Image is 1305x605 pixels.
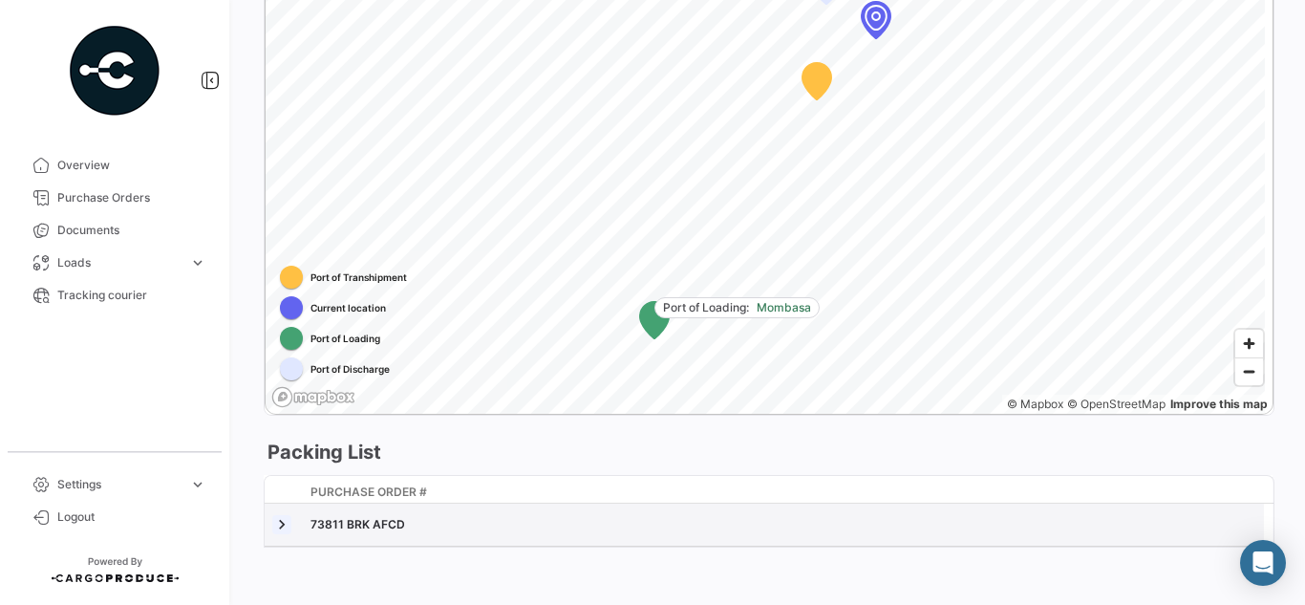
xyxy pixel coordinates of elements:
[264,439,381,465] h3: Packing List
[802,62,832,100] div: Map marker
[271,386,355,408] a: Mapbox logo
[1170,397,1268,411] a: Map feedback
[1235,357,1263,385] button: Zoom out
[15,279,214,312] a: Tracking courier
[57,476,182,493] span: Settings
[57,157,206,174] span: Overview
[67,23,162,119] img: powered-by.png
[57,222,206,239] span: Documents
[1067,397,1166,411] a: OpenStreetMap
[639,301,670,339] div: Map marker
[1240,540,1286,586] div: Abrir Intercom Messenger
[303,476,1264,510] datatable-header-cell: Purchase Order #
[1235,330,1263,357] button: Zoom in
[310,361,390,377] span: Port of Discharge
[57,254,182,271] span: Loads
[310,484,427,501] span: Purchase Order #
[57,508,206,526] span: Logout
[15,214,214,247] a: Documents
[189,254,206,271] span: expand_more
[1007,397,1063,411] a: Mapbox
[757,299,811,316] span: Mombasa
[663,299,749,316] span: Port of Loading:
[15,149,214,182] a: Overview
[310,331,380,346] span: Port of Loading
[57,189,206,206] span: Purchase Orders
[310,270,407,285] span: Port of Transhipment
[1235,358,1263,385] span: Zoom out
[310,516,1256,533] div: 73811 BRK AFCD
[861,1,891,39] div: Map marker
[57,287,206,304] span: Tracking courier
[15,182,214,214] a: Purchase Orders
[189,476,206,493] span: expand_more
[310,300,386,315] span: Current location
